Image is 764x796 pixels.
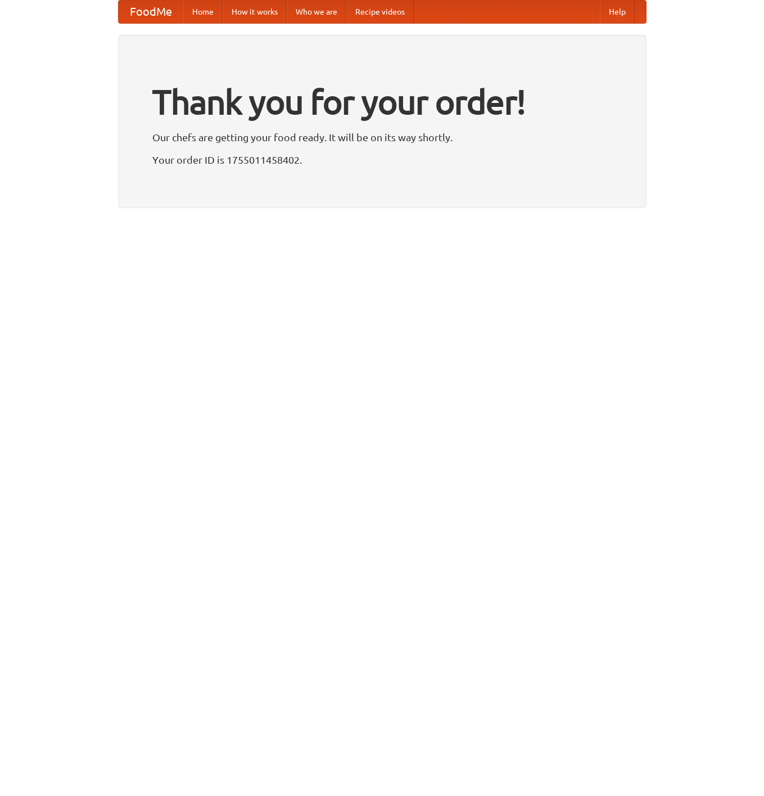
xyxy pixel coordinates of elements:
a: Help [600,1,635,23]
a: Who we are [287,1,346,23]
a: How it works [223,1,287,23]
a: Recipe videos [346,1,414,23]
a: Home [183,1,223,23]
a: FoodMe [119,1,183,23]
h1: Thank you for your order! [152,75,612,129]
p: Our chefs are getting your food ready. It will be on its way shortly. [152,129,612,146]
p: Your order ID is 1755011458402. [152,151,612,168]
